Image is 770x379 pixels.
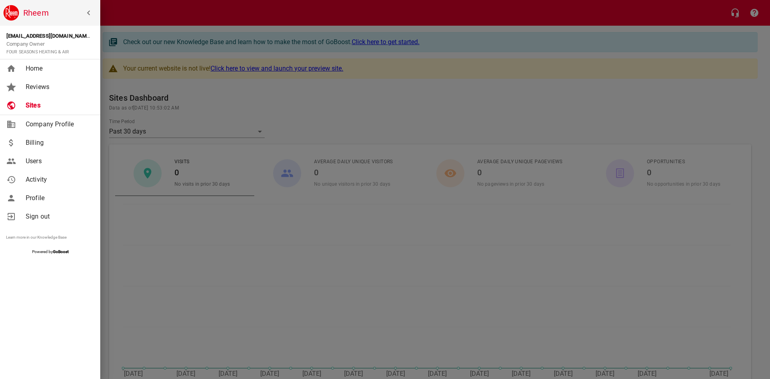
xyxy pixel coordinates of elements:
strong: [EMAIL_ADDRESS][DOMAIN_NAME] [6,33,91,39]
span: Activity [26,175,91,184]
h6: Rheem [23,6,97,19]
strong: GoBoost [53,249,69,254]
span: Sign out [26,212,91,221]
span: Company Owner [6,41,69,55]
span: Users [26,156,91,166]
a: Learn more in our Knowledge Base [6,235,67,239]
img: rheem.png [3,5,19,21]
span: Sites [26,101,91,110]
span: Powered by [32,249,69,254]
span: Home [26,64,91,73]
span: Reviews [26,82,91,92]
span: Company Profile [26,120,91,129]
small: FOUR SEASONS HEATING & AIR [6,49,69,55]
span: Profile [26,193,91,203]
span: Billing [26,138,91,148]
